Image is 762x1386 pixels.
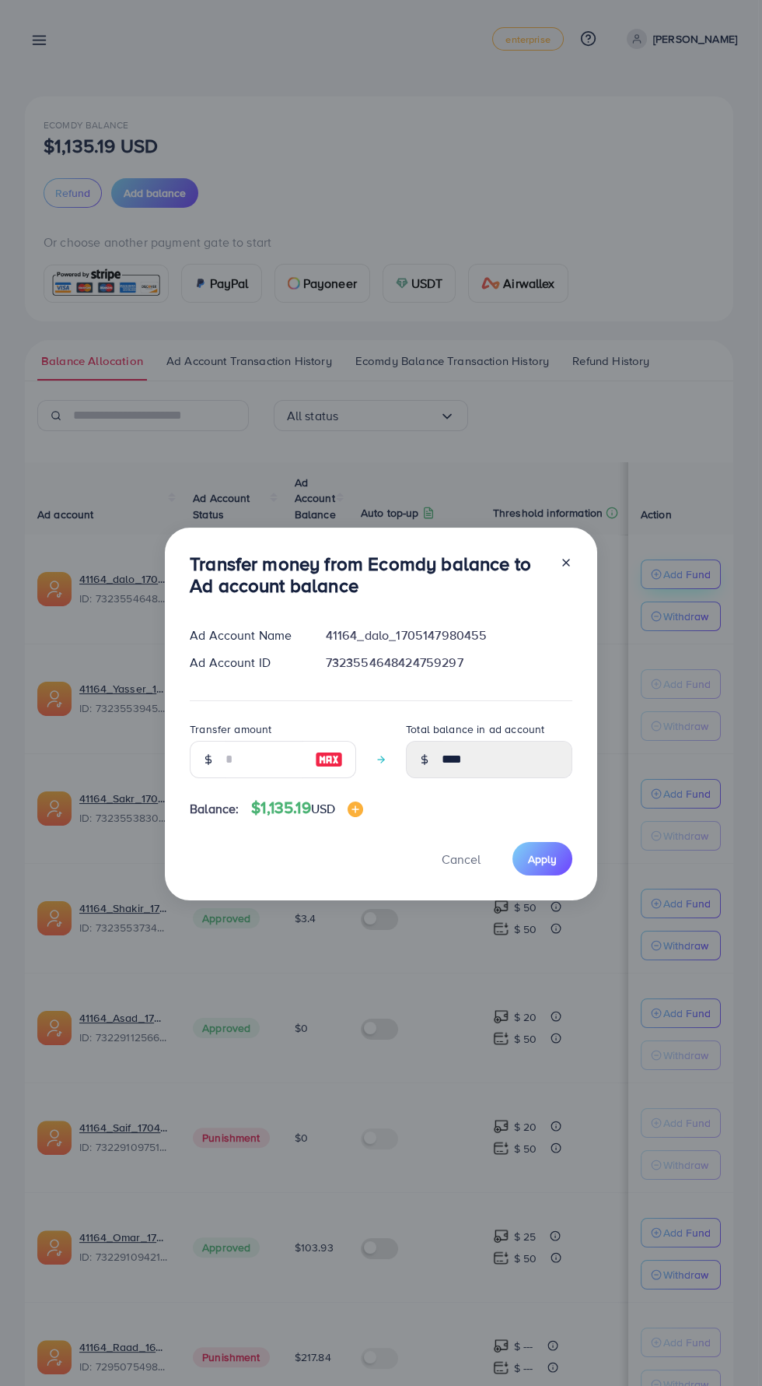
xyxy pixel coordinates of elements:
[313,654,585,672] div: 7323554648424759297
[315,750,343,769] img: image
[311,800,335,817] span: USD
[422,842,500,875] button: Cancel
[190,721,271,737] label: Transfer amount
[512,842,572,875] button: Apply
[190,800,239,818] span: Balance:
[251,798,363,818] h4: $1,135.19
[190,553,547,598] h3: Transfer money from Ecomdy balance to Ad account balance
[348,802,363,817] img: image
[528,851,557,867] span: Apply
[696,1316,750,1374] iframe: Chat
[177,654,313,672] div: Ad Account ID
[313,626,585,644] div: 41164_dalo_1705147980455
[177,626,313,644] div: Ad Account Name
[406,721,544,737] label: Total balance in ad account
[442,851,481,868] span: Cancel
